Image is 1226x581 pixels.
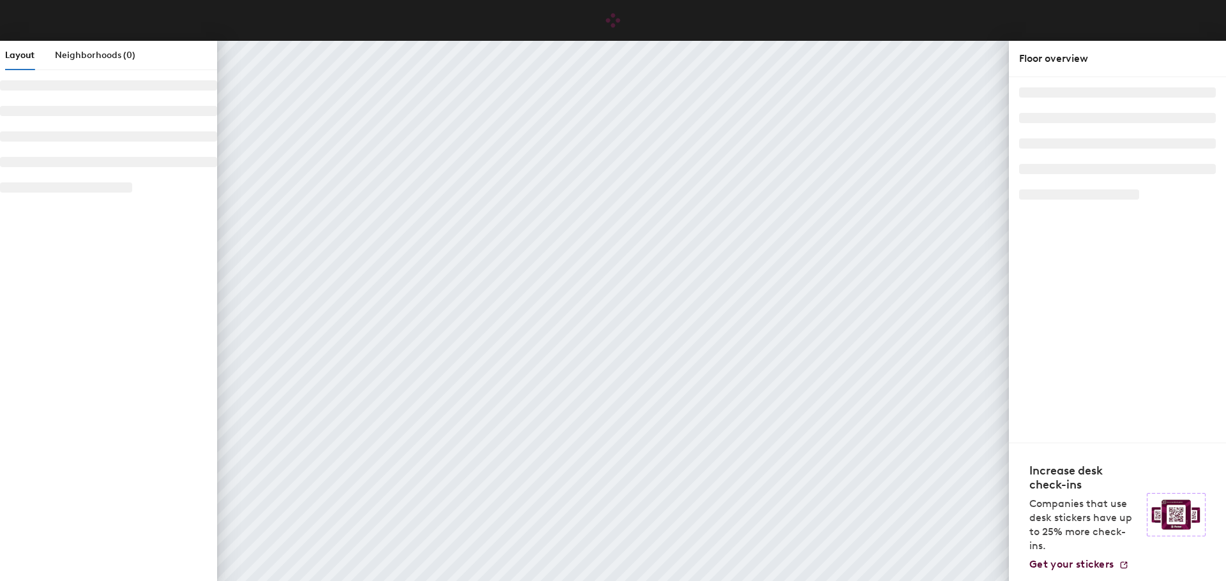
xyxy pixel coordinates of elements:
span: Layout [5,50,34,61]
img: Sticker logo [1147,493,1206,536]
a: Get your stickers [1029,558,1129,571]
div: Floor overview [1019,51,1216,66]
h4: Increase desk check-ins [1029,464,1139,492]
span: Neighborhoods (0) [55,50,135,61]
span: Get your stickers [1029,558,1114,570]
p: Companies that use desk stickers have up to 25% more check-ins. [1029,497,1139,553]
